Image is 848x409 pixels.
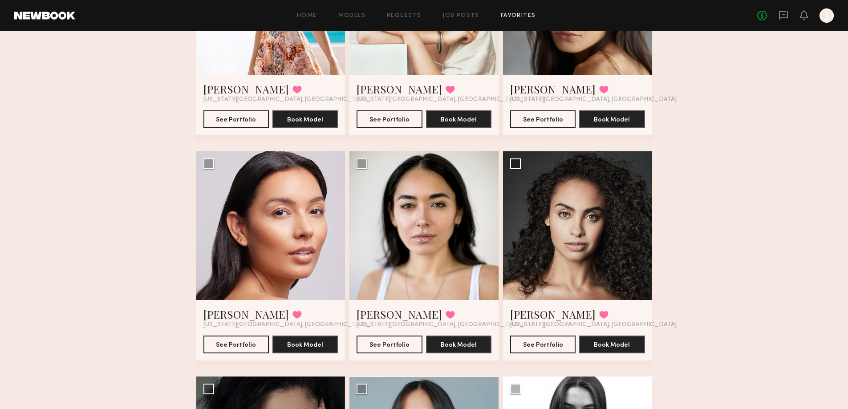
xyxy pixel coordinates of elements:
[357,336,422,353] button: See Portfolio
[203,96,370,103] span: [US_STATE][GEOGRAPHIC_DATA], [GEOGRAPHIC_DATA]
[272,340,338,348] a: Book Model
[357,110,422,128] button: See Portfolio
[338,13,365,19] a: Models
[426,110,491,128] button: Book Model
[203,321,370,328] span: [US_STATE][GEOGRAPHIC_DATA], [GEOGRAPHIC_DATA]
[510,82,596,96] a: [PERSON_NAME]
[579,115,645,123] a: Book Model
[426,115,491,123] a: Book Model
[442,13,479,19] a: Job Posts
[272,115,338,123] a: Book Model
[820,8,834,23] a: J
[501,13,536,19] a: Favorites
[272,110,338,128] button: Book Model
[203,336,269,353] button: See Portfolio
[510,307,596,321] a: [PERSON_NAME]
[203,307,289,321] a: [PERSON_NAME]
[510,336,576,353] button: See Portfolio
[426,336,491,353] button: Book Model
[357,307,442,321] a: [PERSON_NAME]
[203,110,269,128] button: See Portfolio
[579,336,645,353] button: Book Model
[357,96,523,103] span: [US_STATE][GEOGRAPHIC_DATA], [GEOGRAPHIC_DATA]
[510,321,677,328] span: [US_STATE][GEOGRAPHIC_DATA], [GEOGRAPHIC_DATA]
[426,340,491,348] a: Book Model
[357,321,523,328] span: [US_STATE][GEOGRAPHIC_DATA], [GEOGRAPHIC_DATA]
[357,82,442,96] a: [PERSON_NAME]
[297,13,317,19] a: Home
[510,110,576,128] button: See Portfolio
[387,13,421,19] a: Requests
[510,96,677,103] span: [US_STATE][GEOGRAPHIC_DATA], [GEOGRAPHIC_DATA]
[272,336,338,353] button: Book Model
[579,110,645,128] button: Book Model
[579,340,645,348] a: Book Model
[203,82,289,96] a: [PERSON_NAME]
